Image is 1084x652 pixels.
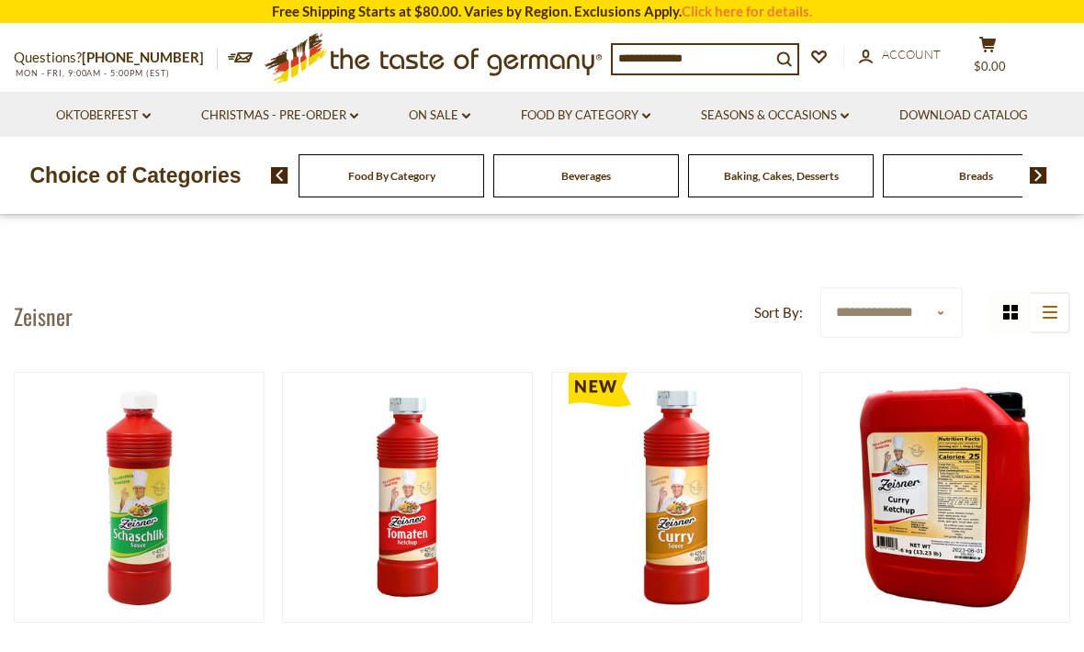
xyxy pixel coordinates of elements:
[959,169,993,183] a: Breads
[15,373,264,622] img: Zeisner "Schaschlik" Kebob Sauce, 17.5 oz - DEAL
[201,106,358,126] a: Christmas - PRE-ORDER
[552,373,801,622] img: Zeisner curry sauce
[56,106,151,126] a: Oktoberfest
[754,301,803,324] label: Sort By:
[882,47,941,62] span: Account
[974,59,1006,73] span: $0.00
[409,106,470,126] a: On Sale
[283,373,532,622] img: Zeisner German Premium Tomaten Ketchup 17.5 oz
[348,169,435,183] a: Food By Category
[14,68,170,78] span: MON - FRI, 9:00AM - 5:00PM (EST)
[820,373,1069,622] img: Zeisner German "Curry Ketchup," Mild - Food Service Pail 13.2 lbs.
[271,167,288,184] img: previous arrow
[1030,167,1047,184] img: next arrow
[960,36,1015,82] button: $0.00
[561,169,611,183] a: Beverages
[682,3,812,19] a: Click here for details.
[14,46,218,70] p: Questions?
[701,106,849,126] a: Seasons & Occasions
[859,45,941,65] a: Account
[899,106,1028,126] a: Download Catalog
[14,302,73,330] h1: Zeisner
[82,49,204,65] a: [PHONE_NUMBER]
[724,169,839,183] a: Baking, Cakes, Desserts
[521,106,650,126] a: Food By Category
